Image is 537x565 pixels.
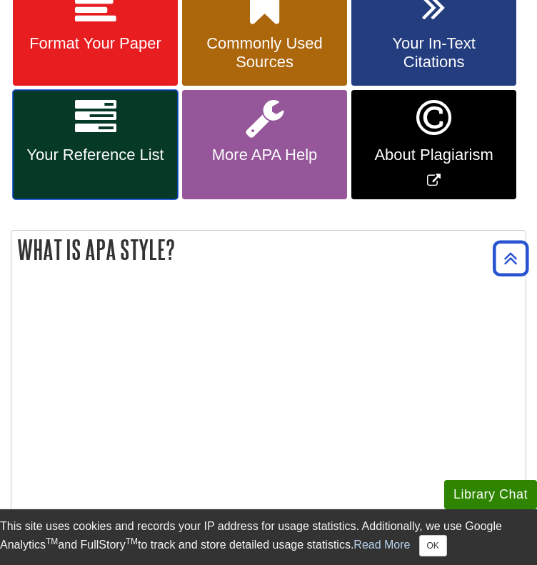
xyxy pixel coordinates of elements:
span: Format Your Paper [24,34,167,53]
a: Link opens in new window [351,90,516,199]
span: About Plagiarism [362,146,506,164]
a: More APA Help [182,90,347,199]
a: Read More [353,539,410,551]
button: Library Chat [444,480,537,509]
sup: TM [46,536,58,546]
span: Your Reference List [24,146,167,164]
span: Your In-Text Citations [362,34,506,71]
span: Commonly Used Sources [193,34,336,71]
span: More APA Help [193,146,336,164]
button: Close [419,535,447,556]
h2: What is APA Style? [11,231,526,269]
a: Your Reference List [13,90,178,199]
a: Back to Top [488,249,533,268]
sup: TM [126,536,138,546]
iframe: What is APA? [19,287,418,512]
